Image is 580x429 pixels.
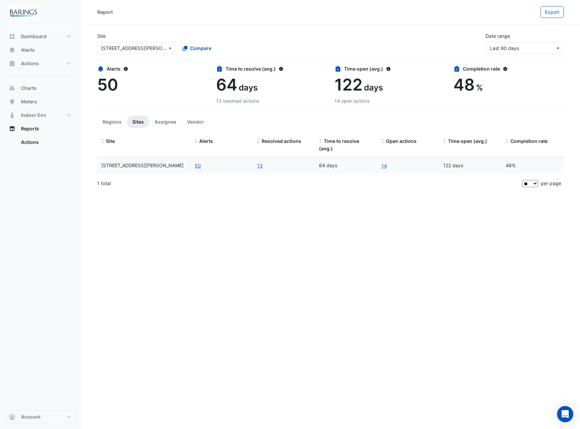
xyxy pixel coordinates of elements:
[21,85,36,92] span: Charts
[506,137,560,145] div: Completion (%) = Resolved Actions / (Resolved Actions + Open Actions)
[199,138,213,144] span: Alerts
[21,60,39,67] span: Actions
[510,138,548,144] span: Completion rate
[106,138,115,144] span: Site
[149,116,182,128] button: Assignee
[545,9,559,15] span: Export
[97,8,113,16] div: Report
[239,82,258,93] span: days
[21,47,35,53] span: Alerts
[257,162,263,170] a: 13
[9,47,16,53] app-icon: Alerts
[5,135,76,152] div: Reports
[101,162,184,168] span: 40 Miller St
[335,75,363,95] span: 122
[16,135,76,149] a: Actions
[8,5,38,19] img: Company Logo
[386,138,417,144] span: Open actions
[190,45,211,52] span: Compare
[9,85,16,92] app-icon: Charts
[541,180,561,186] span: per page
[9,60,16,67] app-icon: Actions
[5,95,76,108] button: Meters
[9,98,16,105] app-icon: Meters
[5,43,76,57] button: Alerts
[453,65,564,72] div: Completion rate
[335,97,445,104] div: 14 open actions
[97,75,118,95] span: 50
[490,45,519,51] span: 21 May 25 - 19 Aug 25
[178,42,216,54] button: Compare
[9,125,16,132] app-icon: Reports
[448,138,487,144] span: Time open (avg.)
[21,98,37,105] span: Meters
[485,42,564,54] button: Last 90 days
[216,97,327,104] div: 13 resolved actions
[194,162,201,170] button: 50
[485,32,510,40] label: Date range
[5,30,76,43] button: Dashboard
[21,413,41,420] span: Account
[21,112,46,119] span: Indoor Env
[5,108,76,122] button: Indoor Env
[335,65,445,72] div: Time open (avg.)
[453,75,475,95] span: 48
[443,162,497,170] div: 122 days
[319,162,373,170] div: 64 days
[5,122,76,135] button: Reports
[5,410,76,424] button: Account
[97,116,127,128] button: Regions
[127,116,149,128] button: Sites
[216,75,237,95] span: 64
[476,82,483,93] span: %
[541,6,564,18] button: Export
[9,112,16,119] app-icon: Indoor Env
[97,65,208,72] div: Alerts
[97,175,521,192] div: 1 total
[262,138,301,144] span: Resolved actions
[182,116,209,128] button: Vendor
[5,57,76,70] button: Actions
[21,33,47,40] span: Dashboard
[21,125,39,132] span: Reports
[557,406,573,422] div: Open Intercom Messenger
[97,32,106,40] label: Site
[9,33,16,40] app-icon: Dashboard
[216,65,327,72] div: Time to resolve (avg.)
[319,138,359,152] span: Time to resolve (avg.)
[364,82,383,93] span: days
[381,162,387,170] a: 14
[506,162,560,170] div: 48%
[5,81,76,95] button: Charts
